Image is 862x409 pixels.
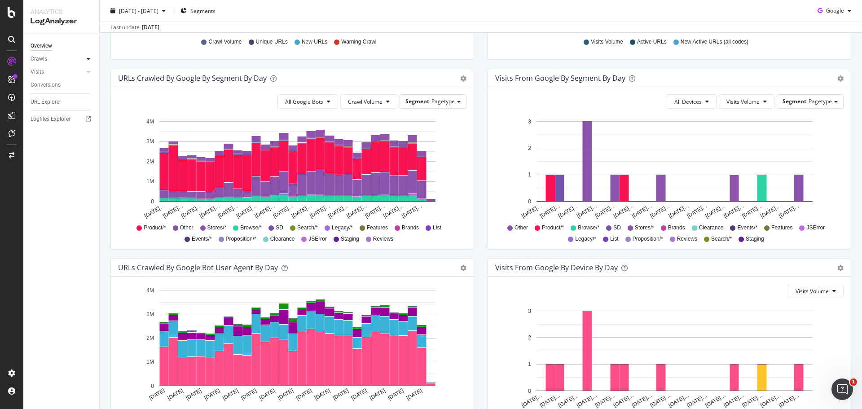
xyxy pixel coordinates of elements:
div: Last update [110,23,159,31]
span: Segment [405,97,429,105]
svg: A chart. [118,116,463,220]
span: All Google Bots [285,98,323,106]
text: [DATE] [148,387,166,401]
span: New URLs [302,38,327,46]
span: 1 [850,378,857,386]
span: JSError [806,224,825,232]
div: Visits From Google By Device By Day [495,263,618,272]
text: 3M [146,138,154,145]
text: 1M [146,178,154,185]
span: Events/* [192,235,212,243]
text: [DATE] [313,387,331,401]
text: [DATE] [295,387,313,401]
span: Crawl Volume [348,98,383,106]
text: [DATE] [203,387,221,401]
span: Segments [190,7,215,14]
span: Pagetype [431,97,455,105]
span: Product/* [144,224,166,232]
span: Stores/* [635,224,654,232]
text: 3 [528,308,531,314]
text: 1 [528,361,531,368]
span: Search/* [711,235,732,243]
button: Crawl Volume [340,94,397,109]
text: [DATE] [240,387,258,401]
div: Analytics [31,7,92,16]
span: Product/* [542,224,564,232]
span: Staging [746,235,764,243]
div: Visits from Google By Segment By Day [495,74,625,83]
a: Crawls [31,54,84,64]
span: Warning Crawl [341,38,376,46]
span: Pagetype [809,97,832,105]
span: Staging [341,235,359,243]
button: Segments [177,4,219,18]
span: Visits Volume [726,98,760,106]
text: 3M [146,311,154,317]
span: Legacy/* [575,235,596,243]
div: gear [460,75,466,82]
div: Conversions [31,80,61,90]
div: Crawls [31,54,47,64]
a: Visits [31,67,84,77]
text: [DATE] [185,387,202,401]
span: SD [613,224,621,232]
div: A chart. [118,284,463,409]
text: 0 [151,198,154,205]
div: URLs Crawled by Google By Segment By Day [118,74,267,83]
text: 2M [146,158,154,165]
span: Brands [668,224,685,232]
span: Features [771,224,792,232]
span: Features [367,224,388,232]
span: Proposition/* [226,235,256,243]
span: Reviews [373,235,393,243]
text: 0 [151,383,154,389]
div: LogAnalyzer [31,16,92,26]
div: gear [460,265,466,271]
div: Logfiles Explorer [31,114,70,124]
text: 2 [528,334,531,341]
span: Google [826,7,844,14]
div: Overview [31,41,52,51]
span: Unique URLs [256,38,288,46]
text: 0 [528,198,531,205]
svg: A chart. [495,116,840,220]
text: 2 [528,145,531,151]
span: Legacy/* [332,224,353,232]
span: Search/* [297,224,318,232]
div: URLs Crawled by Google bot User Agent By Day [118,263,278,272]
text: [DATE] [369,387,387,401]
button: All Devices [667,94,717,109]
span: Brands [402,224,419,232]
button: Visits Volume [788,284,844,298]
div: Visits [31,67,44,77]
button: Visits Volume [719,94,774,109]
text: [DATE] [277,387,295,401]
span: Segment [783,97,806,105]
span: Stores/* [207,224,227,232]
a: Overview [31,41,93,51]
text: [DATE] [258,387,276,401]
a: Logfiles Explorer [31,114,93,124]
span: SD [276,224,283,232]
div: [DATE] [142,23,159,31]
span: List [610,235,619,243]
div: gear [837,75,844,82]
span: Active URLs [637,38,667,46]
text: [DATE] [350,387,368,401]
span: Visits Volume [591,38,623,46]
span: Clearance [270,235,295,243]
span: Browse/* [240,224,262,232]
span: List [433,224,441,232]
a: URL Explorer [31,97,93,107]
text: [DATE] [332,387,350,401]
span: Events/* [737,224,757,232]
iframe: Intercom live chat [831,378,853,400]
button: All Google Bots [277,94,338,109]
text: [DATE] [221,387,239,401]
text: 3 [528,119,531,125]
span: Clearance [699,224,724,232]
text: 1 [528,172,531,178]
span: JSError [308,235,327,243]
